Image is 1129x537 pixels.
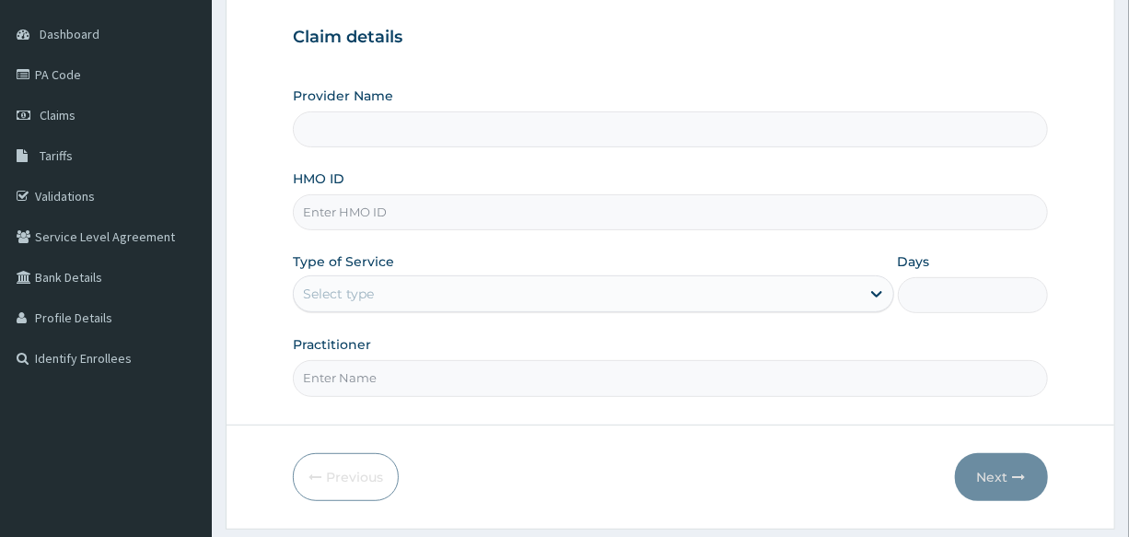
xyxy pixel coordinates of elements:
label: HMO ID [293,169,344,188]
label: Type of Service [293,252,394,271]
label: Days [898,252,930,271]
button: Next [955,453,1048,501]
input: Enter Name [293,360,1047,396]
input: Enter HMO ID [293,194,1047,230]
span: Claims [40,107,76,123]
button: Previous [293,453,399,501]
div: Select type [303,285,374,303]
label: Practitioner [293,335,371,354]
span: Dashboard [40,26,99,42]
label: Provider Name [293,87,393,105]
span: Tariffs [40,147,73,164]
h3: Claim details [293,28,1047,48]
